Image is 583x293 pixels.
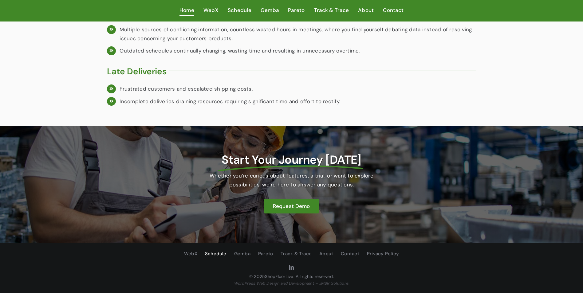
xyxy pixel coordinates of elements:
[203,171,380,189] p: Whether you’re curious about features, a trial, or want to explore possibilities, we’re here to a...
[184,250,197,258] span: WebX
[264,199,319,213] a: Request Demo
[120,97,476,106] div: Incomplete deliveries draining resources requiring significant time and effort to rectify.
[234,281,349,286] a: WordPress Web Design and Development – JMBR Solutions
[222,153,361,167] span: Start Your Journey [DATE]
[288,6,305,15] a: Pareto
[179,6,194,15] a: Home
[120,46,476,55] div: Outdated schedules continually changing, wasting time and resulting in unnecessary overtime.
[367,249,399,259] a: Privacy Policy
[184,249,197,259] a: WebX
[261,6,279,15] a: Gemba
[107,273,476,280] p: © 2025 . All rights reserved.
[281,250,312,258] span: Track & Trace
[314,6,349,15] a: Track & Trace
[358,6,374,15] a: About
[341,250,359,258] span: Contact
[203,6,219,15] a: WebX
[367,250,399,258] span: Privacy Policy
[205,249,227,259] a: Schedule
[265,274,293,279] a: ShopFloorLive
[228,6,251,15] a: Schedule
[107,66,167,77] h3: Late Deliveries
[273,203,310,209] span: Request Demo
[258,249,273,259] a: Pareto
[341,249,359,259] a: Contact
[289,265,294,270] a: linkedin
[258,250,273,258] span: Pareto
[107,249,476,259] nav: Footer Navigation
[281,249,312,259] a: Track & Trace
[234,249,250,259] a: Gemba
[120,25,476,43] div: Multiple sources of conflicting information, countless wasted hours in meetings, where you find y...
[319,250,333,258] span: About
[120,84,476,93] div: Frustrated customers and escalated shipping costs.
[234,250,250,258] span: Gemba
[383,6,404,15] a: Contact
[319,249,333,259] a: About
[205,250,227,258] span: Schedule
